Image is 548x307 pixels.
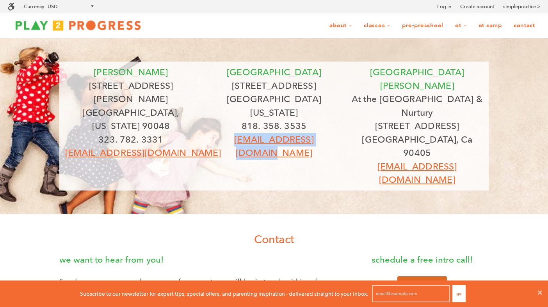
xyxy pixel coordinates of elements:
img: Play2Progress logo [8,18,148,33]
p: [GEOGRAPHIC_DATA][US_STATE] [208,92,340,119]
a: OT Camp [473,18,507,33]
font: [GEOGRAPHIC_DATA][PERSON_NAME] [370,67,464,91]
label: Currency [24,4,44,9]
a: [EMAIL_ADDRESS][DOMAIN_NAME] [234,134,313,159]
a: Create account [460,3,494,11]
p: 818. 358. 3535 [208,119,340,133]
a: Contact [509,18,540,33]
a: book now [397,276,447,296]
p: [STREET_ADDRESS] [351,119,483,133]
a: OT [450,18,472,33]
p: 323. 782. 3331 [65,133,197,146]
p: [STREET_ADDRESS][PERSON_NAME] [65,79,197,106]
p: [GEOGRAPHIC_DATA], [US_STATE] 90048 [65,106,197,133]
button: Go [452,285,466,302]
p: Send us a message and someone from our team will be in touch within a few hours. If you'd prefer,... [59,277,340,296]
a: Pre-Preschool [397,18,448,33]
a: About [324,18,357,33]
a: simplepractice > [503,3,540,11]
p: schedule a free intro call! [356,253,489,266]
a: [EMAIL_ADDRESS][DOMAIN_NAME] [377,161,457,185]
input: email@example.com [372,285,450,302]
p: At the [GEOGRAPHIC_DATA] & Nurtury [351,92,483,119]
p: [STREET_ADDRESS] [208,79,340,93]
a: Log in [437,3,451,11]
p: [GEOGRAPHIC_DATA], Ca 90405 [351,133,483,160]
p: we want to hear from you! [59,253,340,266]
a: [EMAIL_ADDRESS][DOMAIN_NAME] [65,147,221,158]
p: Subscribe to our newsletter for expert tips, special offers, and parenting inspiration - delivere... [80,289,368,298]
span: [GEOGRAPHIC_DATA] [227,67,321,78]
font: [PERSON_NAME] [94,67,168,78]
a: Classes [359,18,395,33]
